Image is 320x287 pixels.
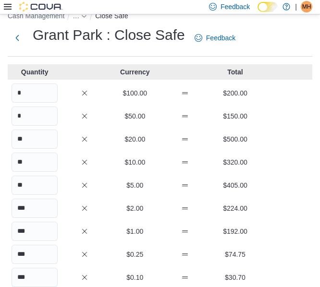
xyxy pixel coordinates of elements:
[12,67,58,77] p: Quantity
[12,176,58,195] input: Quantity
[8,12,64,20] button: Cash Management
[95,12,128,20] button: Close Safe
[12,107,58,126] input: Quantity
[212,67,258,77] p: Total
[12,245,58,264] input: Quantity
[221,2,250,12] span: Feedback
[73,12,87,20] button: See collapsed breadcrumbs - Clicking this button will toggle a popover dialog.
[295,1,297,12] p: |
[212,250,258,259] p: $74.75
[112,88,158,98] p: $100.00
[212,134,258,144] p: $500.00
[112,250,158,259] p: $0.25
[212,180,258,190] p: $405.00
[12,84,58,103] input: Quantity
[212,88,258,98] p: $200.00
[33,25,185,45] h1: Grant Park : Close Safe
[112,67,158,77] p: Currency
[81,13,87,19] svg: - Clicking this button will toggle a popover dialog.
[8,28,27,48] button: Next
[212,227,258,236] p: $192.00
[212,157,258,167] p: $320.00
[112,180,158,190] p: $5.00
[212,273,258,282] p: $30.70
[12,268,58,287] input: Quantity
[12,153,58,172] input: Quantity
[8,10,312,24] nav: An example of EuiBreadcrumbs
[12,199,58,218] input: Quantity
[12,130,58,149] input: Quantity
[12,222,58,241] input: Quantity
[301,1,312,12] div: M House
[19,2,62,12] img: Cova
[112,203,158,213] p: $2.00
[73,12,79,20] span: See collapsed breadcrumbs
[206,33,235,43] span: Feedback
[191,28,239,48] a: Feedback
[112,273,158,282] p: $0.10
[112,134,158,144] p: $20.00
[258,2,278,12] input: Dark Mode
[112,157,158,167] p: $10.00
[302,1,311,12] span: MH
[112,227,158,236] p: $1.00
[212,203,258,213] p: $224.00
[212,111,258,121] p: $150.00
[112,111,158,121] p: $50.00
